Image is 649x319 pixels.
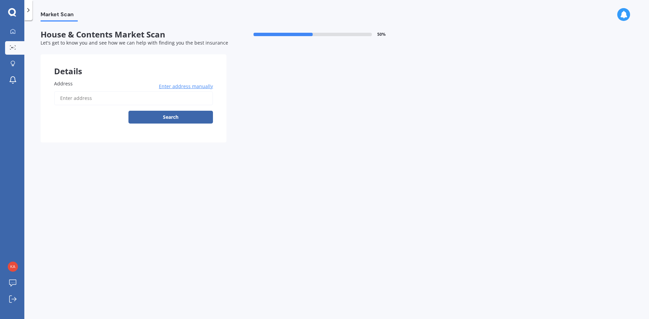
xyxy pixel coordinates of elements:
[159,83,213,90] span: Enter address manually
[128,111,213,124] button: Search
[41,11,78,20] span: Market Scan
[41,39,228,46] span: Let's get to know you and see how we can help with finding you the best insurance
[8,262,18,272] img: 68ee1520b59233ec6ae5f83639f95451
[41,30,226,39] span: House & Contents Market Scan
[41,54,226,75] div: Details
[54,80,73,87] span: Address
[54,91,213,105] input: Enter address
[377,32,386,37] span: 50 %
